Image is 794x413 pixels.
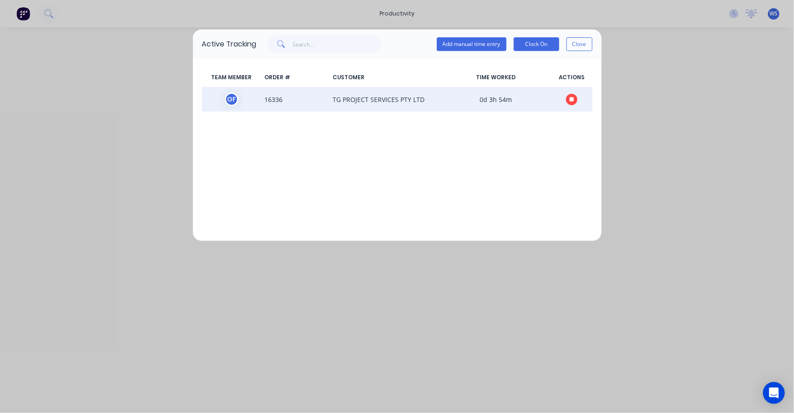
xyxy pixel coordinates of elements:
[329,92,440,106] span: TG PROJECT SERVICES PTY LTD
[514,37,559,51] button: Clock On
[437,37,506,51] button: Add manual time entry
[551,73,592,82] span: ACTIONS
[440,73,551,82] span: TIME WORKED
[440,92,551,106] span: 0d 3h 54m
[202,73,261,82] span: TEAM MEMBER
[329,73,440,82] span: CUSTOMER
[261,73,329,82] span: ORDER #
[225,92,238,106] div: G F
[261,92,329,106] span: 16336
[763,382,785,404] div: Open Intercom Messenger
[566,37,592,51] button: Close
[202,39,257,50] div: Active Tracking
[293,35,381,53] input: Search...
